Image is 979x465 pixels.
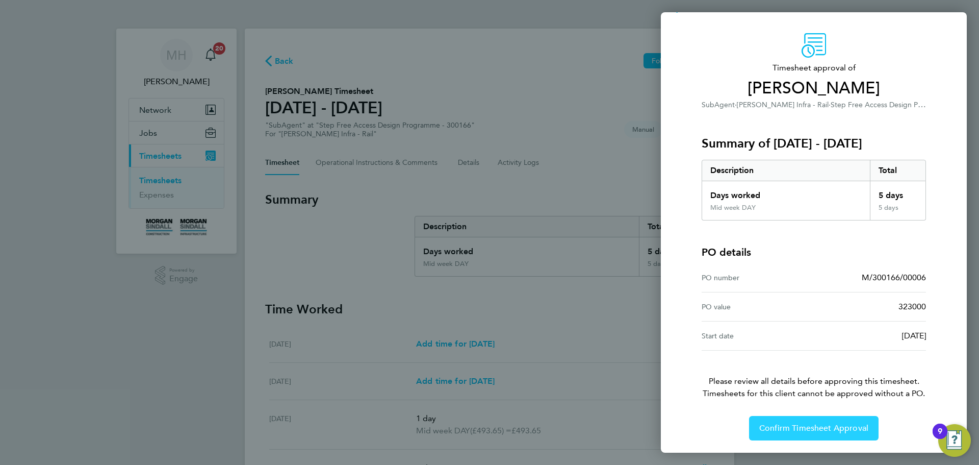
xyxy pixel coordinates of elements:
[870,160,926,181] div: Total
[702,301,814,313] div: PO value
[702,272,814,284] div: PO number
[814,301,926,313] div: 323000
[737,101,829,109] span: [PERSON_NAME] Infra - Rail
[702,78,926,99] span: [PERSON_NAME]
[710,204,756,212] div: Mid week DAY
[759,423,868,433] span: Confirm Timesheet Approval
[702,330,814,342] div: Start date
[938,431,942,445] div: 9
[862,273,926,282] span: M/300166/00006
[938,424,971,457] button: Open Resource Center, 9 new notifications
[702,135,926,152] h3: Summary of [DATE] - [DATE]
[702,101,735,109] span: SubAgent
[702,245,751,259] h4: PO details
[870,181,926,204] div: 5 days
[689,351,938,400] p: Please review all details before approving this timesheet.
[814,330,926,342] div: [DATE]
[702,160,926,221] div: Summary of 16 - 22 Aug 2025
[829,101,831,109] span: ·
[689,387,938,400] span: Timesheets for this client cannot be approved without a PO.
[735,101,737,109] span: ·
[702,62,926,74] span: Timesheet approval of
[702,181,870,204] div: Days worked
[749,416,879,440] button: Confirm Timesheet Approval
[870,204,926,220] div: 5 days
[702,160,870,181] div: Description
